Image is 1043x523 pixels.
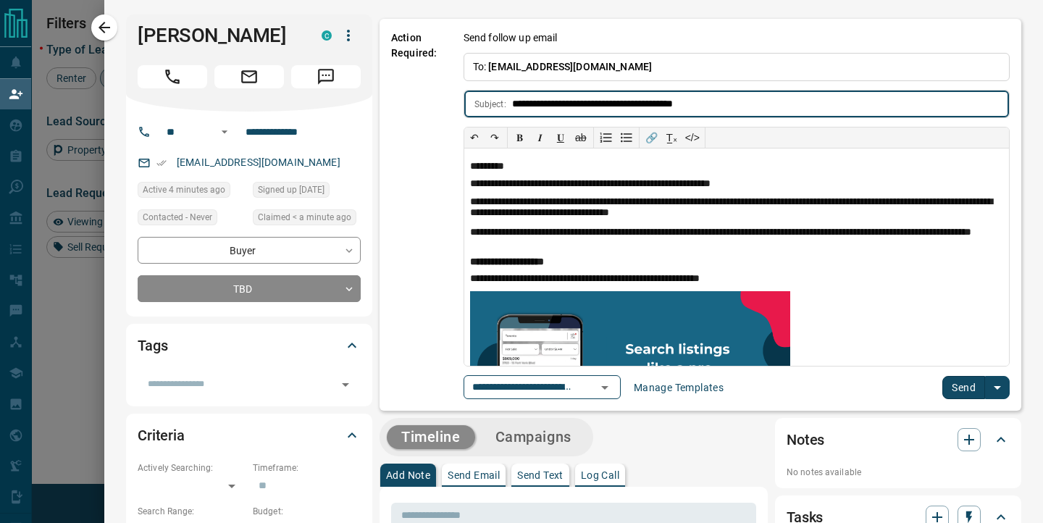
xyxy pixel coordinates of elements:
[386,470,430,480] p: Add Note
[662,127,682,148] button: T̲ₓ
[510,127,530,148] button: 𝐁
[387,425,475,449] button: Timeline
[470,291,790,431] img: search_like_a_pro.png
[143,183,225,197] span: Active 4 minutes ago
[143,210,212,225] span: Contacted - Never
[942,376,985,399] button: Send
[682,127,703,148] button: </>
[595,377,615,398] button: Open
[322,30,332,41] div: condos.ca
[138,237,361,264] div: Buyer
[253,461,361,474] p: Timeframe:
[138,334,167,357] h2: Tags
[464,30,558,46] p: Send follow up email
[530,127,550,148] button: 𝑰
[335,375,356,395] button: Open
[138,275,361,302] div: TBD
[138,182,246,202] div: Tue Oct 14 2025
[258,183,324,197] span: Signed up [DATE]
[485,127,505,148] button: ↷
[942,376,1010,399] div: split button
[138,418,361,453] div: Criteria
[557,132,564,143] span: 𝐔
[138,424,185,447] h2: Criteria
[642,127,662,148] button: 🔗
[517,470,564,480] p: Send Text
[138,505,246,518] p: Search Range:
[488,61,652,72] span: [EMAIL_ADDRESS][DOMAIN_NAME]
[550,127,571,148] button: 𝐔
[625,376,732,399] button: Manage Templates
[391,30,442,399] p: Action Required:
[616,127,637,148] button: Bullet list
[177,156,340,168] a: [EMAIL_ADDRESS][DOMAIN_NAME]
[156,158,167,168] svg: Email Verified
[787,422,1010,457] div: Notes
[258,210,351,225] span: Claimed < a minute ago
[575,132,587,143] s: ab
[214,65,284,88] span: Email
[581,470,619,480] p: Log Call
[596,127,616,148] button: Numbered list
[138,461,246,474] p: Actively Searching:
[481,425,586,449] button: Campaigns
[464,53,1010,81] p: To:
[138,24,300,47] h1: [PERSON_NAME]
[787,428,824,451] h2: Notes
[253,182,361,202] div: Fri May 09 2025
[138,328,361,363] div: Tags
[138,65,207,88] span: Call
[253,505,361,518] p: Budget:
[253,209,361,230] div: Tue Oct 14 2025
[448,470,500,480] p: Send Email
[474,98,506,111] p: Subject:
[787,466,1010,479] p: No notes available
[571,127,591,148] button: ab
[464,127,485,148] button: ↶
[291,65,361,88] span: Message
[216,123,233,141] button: Open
